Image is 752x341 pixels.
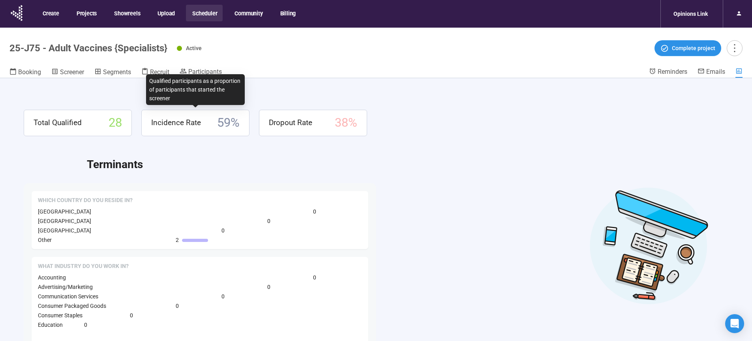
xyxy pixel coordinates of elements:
button: Community [228,5,268,21]
span: [GEOGRAPHIC_DATA] [38,227,91,234]
a: Recruit [141,67,169,78]
span: 0 [221,226,225,235]
span: Active [186,45,202,51]
button: Projects [70,5,102,21]
span: Consumer Packaged Goods [38,303,106,309]
span: Screener [60,68,84,76]
span: Advertising/Marketing [38,284,93,290]
a: Screener [51,67,84,78]
span: Accounting [38,274,66,281]
span: Which country do you reside in? [38,197,133,204]
span: Other [38,237,52,243]
span: 0 [130,311,133,320]
span: Reminders [658,68,687,75]
div: Qualified participants as a proportion of participants that started the screener [146,74,245,105]
span: Complete project [672,44,715,52]
button: Upload [151,5,180,21]
span: 2 [176,236,179,244]
span: more [729,43,740,53]
span: Consumer Staples [38,312,83,319]
button: Create [36,5,65,21]
span: Recruit [150,68,169,76]
button: Showreels [108,5,146,21]
button: more [727,40,743,56]
a: Participants [180,67,222,77]
span: Total Qualified [34,117,82,129]
span: Dropout Rate [269,117,312,129]
div: Opinions Link [669,6,713,21]
span: 0 [84,320,87,329]
span: 0 [267,217,270,225]
h2: Terminants [87,156,728,173]
span: Communication Services [38,293,98,300]
h1: 25-J75 - Adult Vaccines {Specialists} [9,43,167,54]
button: Billing [274,5,302,21]
a: Booking [9,67,41,78]
span: Participants [188,68,222,75]
span: 0 [313,207,316,216]
span: Education [38,322,63,328]
button: Complete project [654,40,721,56]
span: Incidence Rate [151,117,201,129]
span: [GEOGRAPHIC_DATA] [38,208,91,215]
span: Booking [18,68,41,76]
a: Reminders [649,67,687,77]
span: 0 [221,292,225,301]
span: Segments [103,68,131,76]
a: Emails [698,67,725,77]
span: What Industry do you work in? [38,262,129,270]
a: Segments [94,67,131,78]
span: [GEOGRAPHIC_DATA] [38,218,91,224]
span: 0 [176,302,179,310]
span: Emails [706,68,725,75]
span: 38 % [335,113,357,133]
div: Open Intercom Messenger [725,314,744,333]
span: 0 [313,273,316,282]
span: 0 [267,283,270,291]
span: 28 [109,113,122,133]
button: Scheduler [186,5,223,21]
img: Desktop work notes [589,186,709,305]
span: 59 % [217,113,240,133]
